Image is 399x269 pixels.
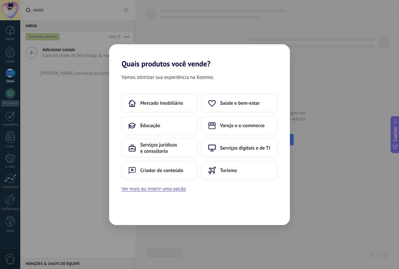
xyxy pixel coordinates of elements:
button: Turismo [201,161,277,180]
h2: Quais produtos você vende? [109,44,290,68]
button: Saúde e bem-estar [201,94,277,113]
button: Mercado Imobiliário [122,94,198,113]
span: Educação [140,122,160,129]
span: Vamos otimizar sua experiência na Kommo. [122,73,214,81]
span: Varejo e e-commerce [220,122,265,129]
button: Ver mais ou inserir uma opção [122,185,186,193]
button: Serviços jurídicos e consultoria [122,139,198,157]
button: Criador de conteúdo [122,161,198,180]
span: Criador de conteúdo [140,167,183,174]
span: Serviços jurídicos e consultoria [140,142,191,154]
button: Serviços digitais e de TI [201,139,277,157]
span: Turismo [220,167,237,174]
span: Serviços digitais e de TI [220,145,270,151]
button: Varejo e e-commerce [201,116,277,135]
span: Mercado Imobiliário [140,100,183,106]
span: Saúde e bem-estar [220,100,260,106]
button: Educação [122,116,198,135]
